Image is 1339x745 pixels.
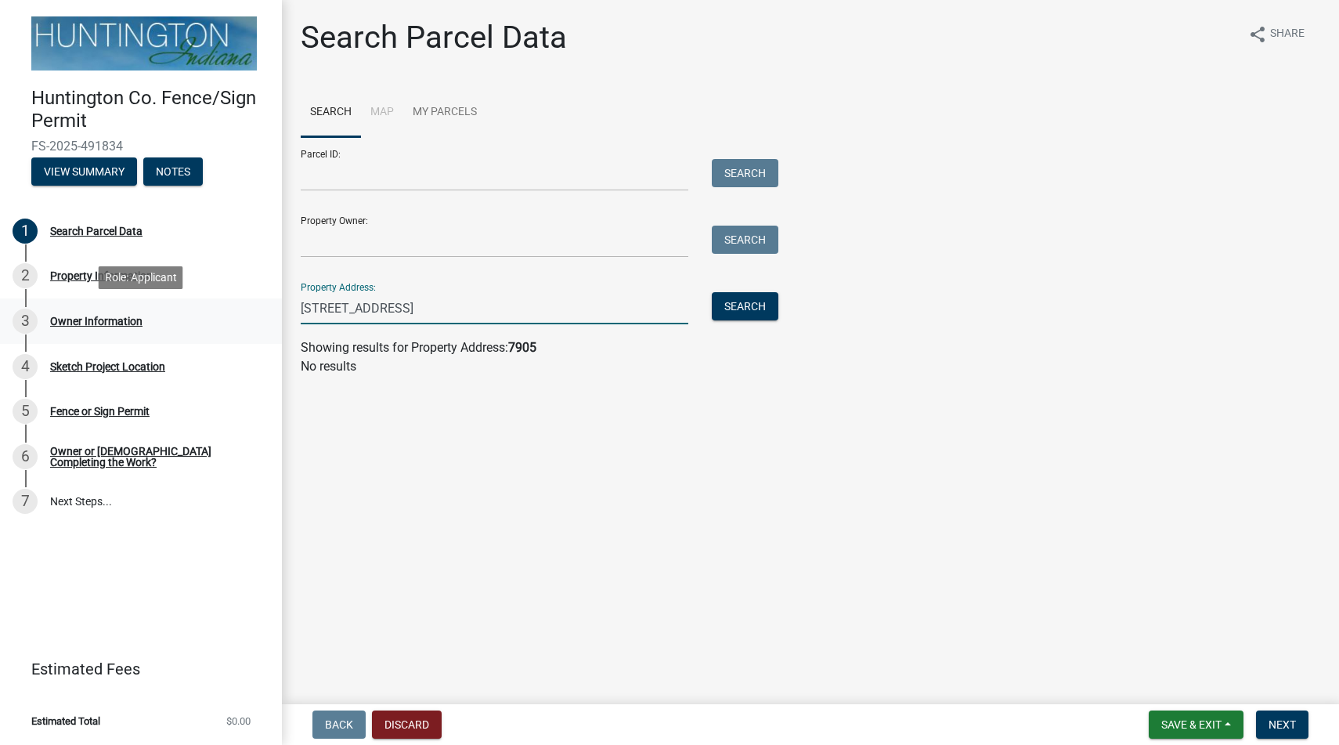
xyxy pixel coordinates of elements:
button: Search [712,159,778,187]
button: Search [712,226,778,254]
h1: Search Parcel Data [301,19,567,56]
span: Share [1270,25,1305,44]
h4: Huntington Co. Fence/Sign Permit [31,87,269,132]
div: Search Parcel Data [50,226,143,237]
button: Save & Exit [1149,711,1243,739]
span: $0.00 [226,716,251,726]
button: Search [712,292,778,320]
div: 6 [13,444,38,469]
div: Sketch Project Location [50,361,165,372]
div: 3 [13,309,38,334]
i: share [1248,25,1267,44]
span: FS-2025-491834 [31,139,251,154]
span: Next [1269,718,1296,731]
span: Estimated Total [31,716,100,726]
div: 1 [13,219,38,244]
div: Showing results for Property Address: [301,338,1320,357]
strong: 7905 [508,340,536,355]
div: Property Information [50,270,153,281]
wm-modal-confirm: Summary [31,166,137,179]
wm-modal-confirm: Notes [143,166,203,179]
div: 7 [13,489,38,514]
div: Role: Applicant [99,266,183,289]
button: Notes [143,157,203,186]
a: Estimated Fees [13,653,257,685]
button: Back [312,711,366,739]
a: My Parcels [403,88,486,138]
button: Discard [372,711,442,739]
img: Huntington County, Indiana [31,16,257,71]
a: Search [301,88,361,138]
span: Back [325,718,353,731]
div: Fence or Sign Permit [50,406,150,417]
div: 2 [13,263,38,288]
button: View Summary [31,157,137,186]
p: No results [301,357,1320,376]
button: shareShare [1236,19,1317,49]
span: Save & Exit [1161,718,1222,731]
div: Owner Information [50,316,143,327]
div: 4 [13,354,38,379]
div: Owner or [DEMOGRAPHIC_DATA] Completing the Work? [50,446,257,468]
button: Next [1256,711,1308,739]
div: 5 [13,399,38,424]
